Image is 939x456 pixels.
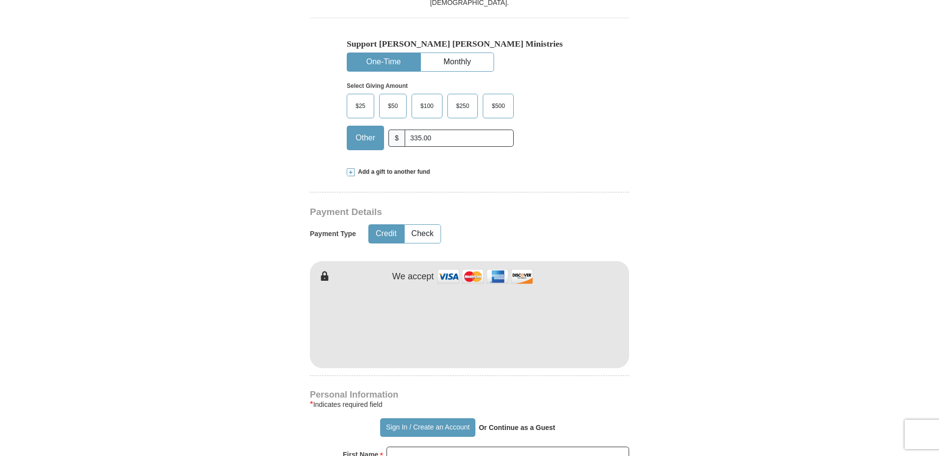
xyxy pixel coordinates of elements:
button: Monthly [421,53,494,71]
strong: Select Giving Amount [347,82,408,89]
h4: Personal Information [310,391,629,399]
h5: Support [PERSON_NAME] [PERSON_NAME] Ministries [347,39,592,49]
button: Credit [369,225,404,243]
button: Check [405,225,441,243]
span: $100 [415,99,439,113]
span: Other [351,131,380,145]
input: Other Amount [405,130,514,147]
img: credit cards accepted [436,266,534,287]
button: Sign In / Create an Account [380,418,475,437]
h4: We accept [392,271,434,282]
span: $25 [351,99,370,113]
strong: Or Continue as a Guest [479,424,555,431]
button: One-Time [347,53,420,71]
div: Indicates required field [310,399,629,410]
span: $50 [383,99,403,113]
span: Add a gift to another fund [355,168,430,176]
span: $500 [487,99,510,113]
h5: Payment Type [310,230,356,238]
span: $ [388,130,405,147]
span: $250 [451,99,474,113]
h3: Payment Details [310,207,560,218]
